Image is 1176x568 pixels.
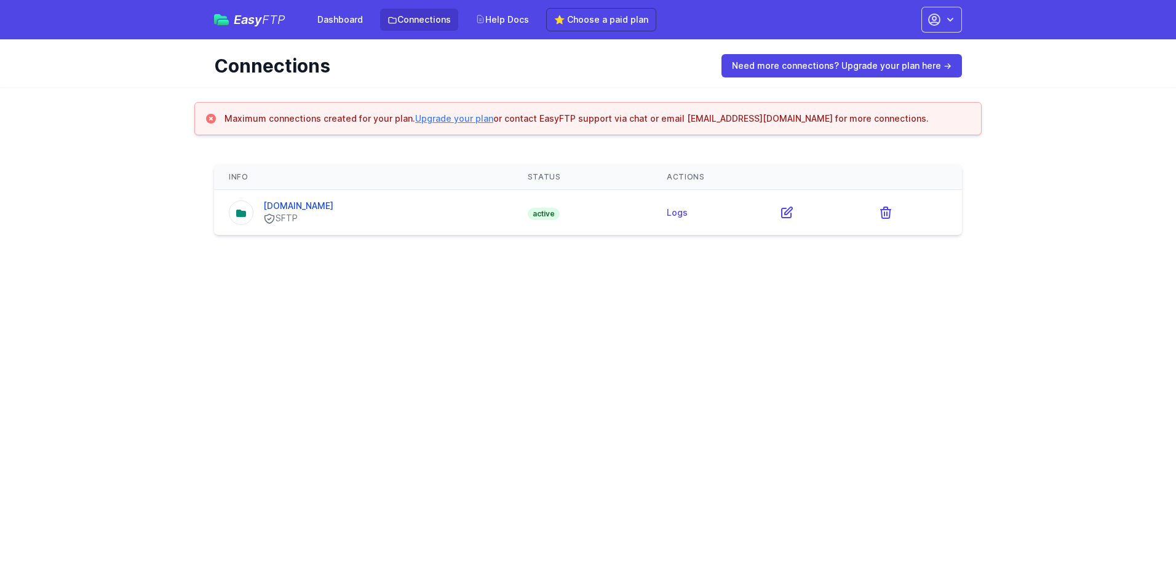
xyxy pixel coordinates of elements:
span: FTP [262,12,285,27]
a: Help Docs [468,9,536,31]
th: Info [214,165,513,190]
a: Dashboard [310,9,370,31]
th: Status [513,165,652,190]
h1: Connections [214,55,704,77]
th: Actions [652,165,962,190]
img: easyftp_logo.png [214,14,229,25]
a: ⭐ Choose a paid plan [546,8,656,31]
a: [DOMAIN_NAME] [263,200,333,211]
a: EasyFTP [214,14,285,26]
a: Logs [667,207,688,218]
span: active [528,208,560,220]
a: Need more connections? Upgrade your plan here → [721,54,962,77]
div: SFTP [263,212,333,225]
a: Upgrade your plan [415,113,493,124]
a: Connections [380,9,458,31]
h3: Maximum connections created for your plan. or contact EasyFTP support via chat or email [EMAIL_AD... [224,112,929,125]
span: Easy [234,14,285,26]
